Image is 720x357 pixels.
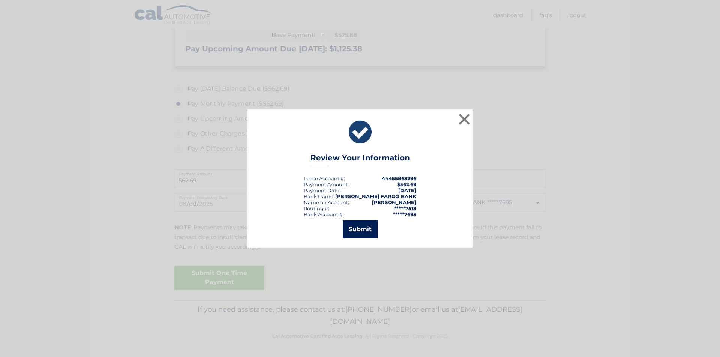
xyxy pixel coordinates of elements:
div: Name on Account: [304,199,349,205]
div: : [304,187,340,193]
strong: [PERSON_NAME] FARGO BANK [335,193,416,199]
span: $562.69 [397,181,416,187]
div: Lease Account #: [304,175,345,181]
div: Bank Name: [304,193,334,199]
div: Bank Account #: [304,211,344,217]
div: Payment Amount: [304,181,349,187]
strong: 44455863296 [382,175,416,181]
strong: [PERSON_NAME] [372,199,416,205]
span: Payment Date [304,187,339,193]
div: Routing #: [304,205,329,211]
span: [DATE] [398,187,416,193]
h3: Review Your Information [310,153,410,166]
button: Submit [343,220,378,238]
button: × [457,112,472,127]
